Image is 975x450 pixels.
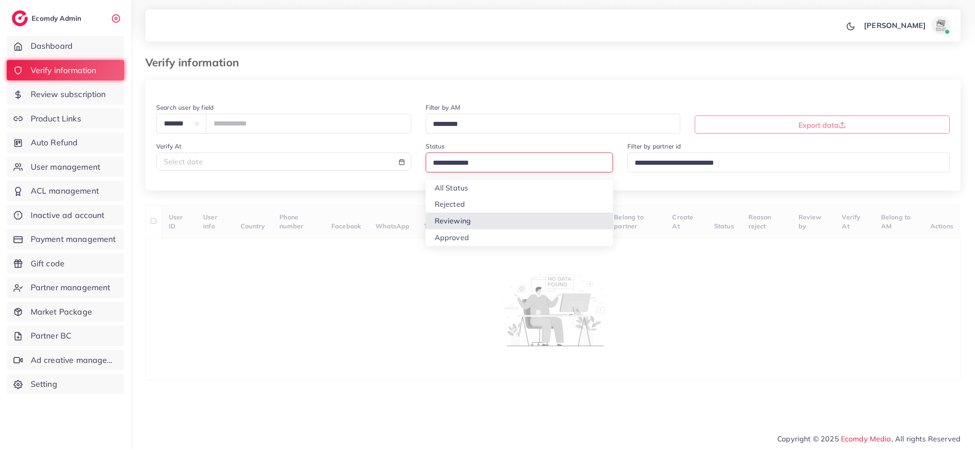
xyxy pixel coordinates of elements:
[31,137,78,148] span: Auto Refund
[12,10,84,26] a: logoEcomdy Admin
[841,434,891,443] a: Ecomdy Media
[631,156,938,170] input: Search for option
[31,88,106,100] span: Review subscription
[31,282,111,293] span: Partner management
[7,84,124,105] a: Review subscription
[426,213,613,229] li: Reviewing
[31,209,105,221] span: Inactive ad account
[426,142,445,151] label: Status
[7,229,124,250] a: Payment management
[864,20,926,31] p: [PERSON_NAME]
[32,14,84,23] h2: Ecomdy Admin
[7,374,124,394] a: Setting
[426,180,613,196] li: All Status
[7,157,124,177] a: User management
[164,157,203,166] span: Select date
[7,205,124,226] a: Inactive ad account
[31,40,73,52] span: Dashboard
[627,142,681,151] label: Filter by partner id
[7,302,124,322] a: Market Package
[31,113,81,125] span: Product Links
[31,65,97,76] span: Verify information
[12,10,28,26] img: logo
[7,60,124,81] a: Verify information
[31,233,116,245] span: Payment management
[156,142,181,151] label: Verify At
[932,16,950,34] img: avatar
[859,16,953,34] a: [PERSON_NAME]avatar
[156,103,214,112] label: Search user by field
[31,378,57,390] span: Setting
[430,156,602,170] input: Search for option
[7,277,124,298] a: Partner management
[627,153,950,172] div: Search for option
[7,108,124,129] a: Product Links
[31,185,99,197] span: ACL management
[426,103,461,112] label: Filter by AM
[777,433,961,444] span: Copyright © 2025
[695,116,950,134] button: Export data
[31,258,65,269] span: Gift code
[31,354,117,366] span: Ad creative management
[426,153,613,172] div: Search for option
[31,306,92,318] span: Market Package
[7,253,124,274] a: Gift code
[145,56,246,69] h3: Verify information
[426,229,613,246] li: Approved
[7,132,124,153] a: Auto Refund
[31,330,72,342] span: Partner BC
[891,433,961,444] span: , All rights Reserved
[7,325,124,346] a: Partner BC
[31,161,100,173] span: User management
[430,117,669,131] input: Search for option
[799,121,846,130] span: Export data
[426,196,613,213] li: Rejected
[7,36,124,56] a: Dashboard
[7,181,124,201] a: ACL management
[7,350,124,371] a: Ad creative management
[426,114,681,133] div: Search for option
